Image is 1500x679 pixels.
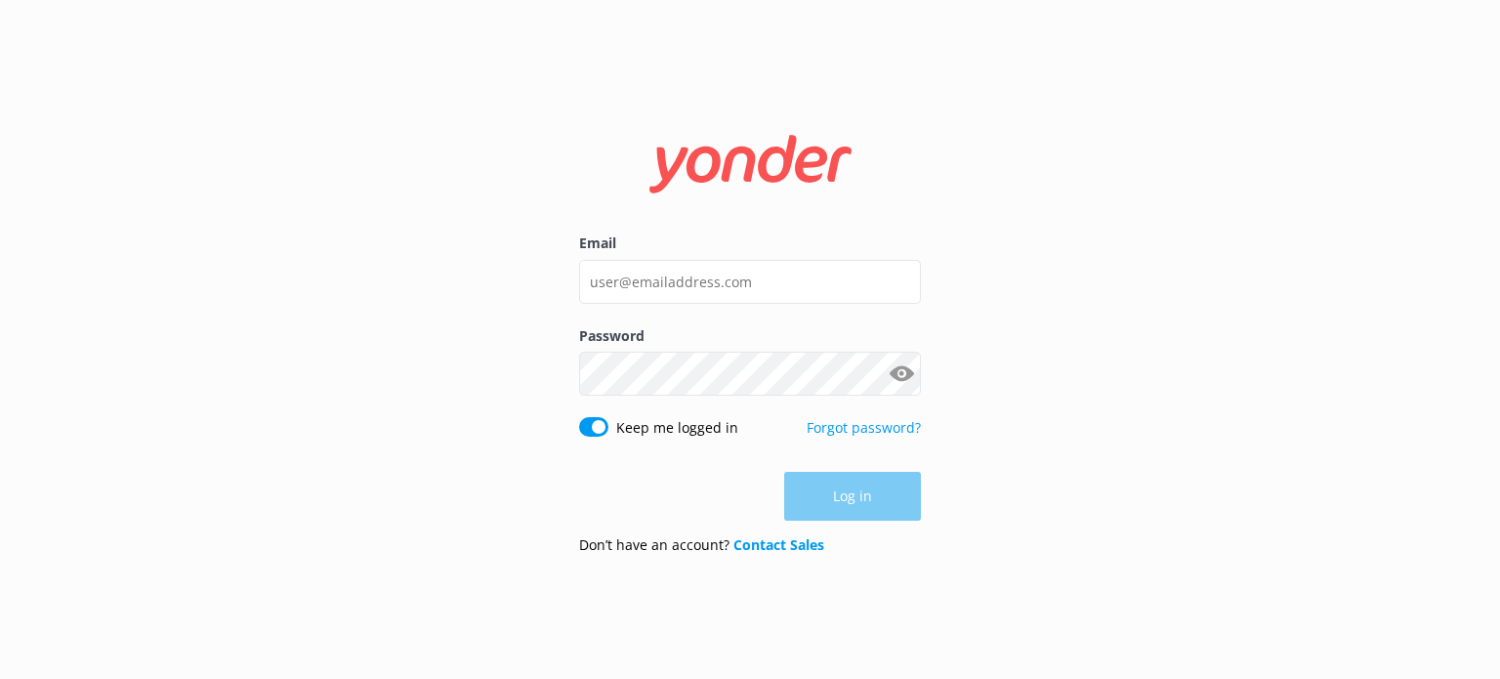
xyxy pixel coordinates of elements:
[733,535,824,554] a: Contact Sales
[882,355,921,394] button: Show password
[579,534,824,556] p: Don’t have an account?
[807,418,921,437] a: Forgot password?
[616,417,738,439] label: Keep me logged in
[579,325,921,347] label: Password
[579,260,921,304] input: user@emailaddress.com
[579,233,921,254] label: Email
